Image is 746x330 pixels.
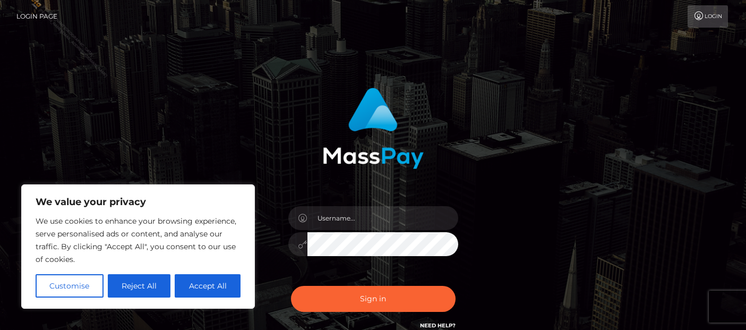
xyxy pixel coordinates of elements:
button: Sign in [291,286,456,312]
a: Need Help? [420,322,456,329]
button: Accept All [175,274,241,298]
button: Reject All [108,274,171,298]
a: Login [688,5,728,28]
p: We value your privacy [36,196,241,208]
div: We value your privacy [21,184,255,309]
p: We use cookies to enhance your browsing experience, serve personalised ads or content, and analys... [36,215,241,266]
a: Login Page [16,5,57,28]
button: Customise [36,274,104,298]
img: MassPay Login [323,88,424,169]
input: Username... [307,206,458,230]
